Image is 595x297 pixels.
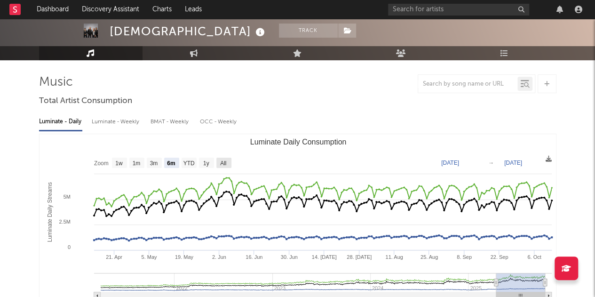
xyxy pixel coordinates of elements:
[183,160,194,167] text: YTD
[151,114,190,130] div: BMAT - Weekly
[94,160,109,167] text: Zoom
[441,160,459,166] text: [DATE]
[418,80,517,88] input: Search by song name or URL
[490,254,508,260] text: 22. Sep
[39,114,82,130] div: Luminate - Daily
[388,4,529,16] input: Search for artists
[67,244,70,250] text: 0
[347,254,372,260] text: 28. [DATE]
[280,254,297,260] text: 30. Jun
[150,160,158,167] text: 3m
[279,24,338,38] button: Track
[220,160,226,167] text: All
[92,114,141,130] div: Luminate - Weekly
[457,254,472,260] text: 8. Sep
[504,160,522,166] text: [DATE]
[175,254,193,260] text: 19. May
[203,160,209,167] text: 1y
[63,194,70,200] text: 5M
[59,219,70,225] text: 2.5M
[39,96,132,107] span: Total Artist Consumption
[141,254,157,260] text: 5. May
[106,254,122,260] text: 21. Apr
[311,254,336,260] text: 14. [DATE]
[167,160,175,167] text: 6m
[200,114,238,130] div: OCC - Weekly
[488,160,494,166] text: →
[212,254,226,260] text: 2. Jun
[250,138,346,146] text: Luminate Daily Consumption
[385,254,403,260] text: 11. Aug
[246,254,262,260] text: 16. Jun
[527,254,541,260] text: 6. Oct
[132,160,140,167] text: 1m
[47,182,53,242] text: Luminate Daily Streams
[110,24,267,39] div: [DEMOGRAPHIC_DATA]
[115,160,123,167] text: 1w
[420,254,437,260] text: 25. Aug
